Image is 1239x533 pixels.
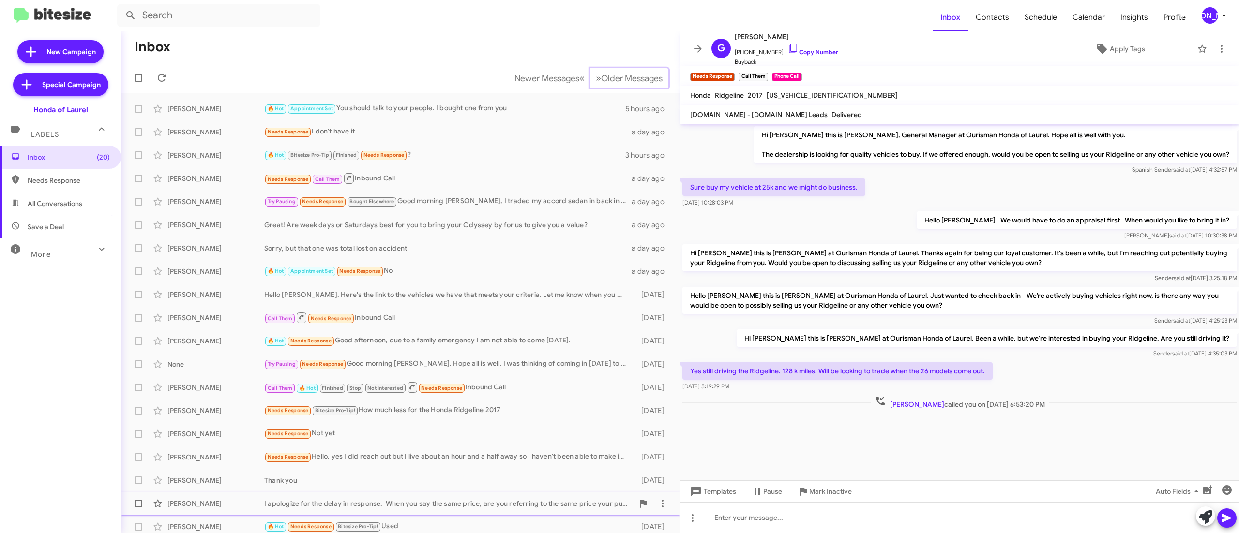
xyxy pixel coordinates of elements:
span: Needs Response [268,454,309,460]
div: a day ago [631,243,672,253]
div: [PERSON_NAME] [167,220,264,230]
span: Special Campaign [42,80,101,89]
span: Needs Response [28,176,110,185]
span: Insights [1113,3,1156,31]
span: Needs Response [311,315,352,322]
span: Needs Response [421,385,462,391]
p: Hi [PERSON_NAME] this is [PERSON_NAME] at Ourisman Honda of Laurel. Been a while, but we're inter... [737,329,1237,347]
div: [DATE] [631,359,672,369]
span: Needs Response [339,268,380,274]
div: Inbound Call [264,381,631,393]
div: [DATE] [631,290,672,299]
span: Spanish Sender [DATE] 4:32:57 PM [1132,166,1237,173]
a: Schedule [1017,3,1065,31]
span: said at [1173,166,1190,173]
div: a day ago [631,266,672,276]
div: [PERSON_NAME] [167,336,264,346]
span: Templates [688,483,736,500]
span: (20) [97,152,110,162]
p: Hello [PERSON_NAME] this is [PERSON_NAME] at Ourisman Honda of Laurel. Just wanted to check back ... [682,287,1237,314]
span: Bitesize Pro-Tip! [315,407,355,414]
div: None [167,359,264,369]
span: called you on [DATE] 6:53:20 PM [871,395,1049,409]
button: Apply Tags [1047,40,1193,58]
span: Older Messages [601,73,663,84]
span: Try Pausing [268,361,296,367]
span: [DATE] 5:19:29 PM [682,383,729,390]
span: Needs Response [302,198,343,205]
p: Yes still driving the Ridgeline. 128 k miles. Will be looking to trade when the 26 models come out. [682,362,993,380]
div: Great! Are week days or Saturdays best for you to bring your Odyssey by for us to give you a value? [264,220,631,230]
button: [PERSON_NAME] [1194,7,1228,24]
div: [DATE] [631,383,672,392]
span: Try Pausing [268,198,296,205]
div: [PERSON_NAME] [167,174,264,183]
p: Hi [PERSON_NAME] this is [PERSON_NAME], General Manager at Ourisman Honda of Laurel. Hope all is ... [754,126,1237,163]
div: [PERSON_NAME] [167,429,264,439]
span: Needs Response [363,152,405,158]
button: Auto Fields [1148,483,1210,500]
span: Stop [349,385,361,391]
div: [PERSON_NAME] [167,499,264,508]
div: Honda of Laurel [33,105,88,115]
div: Good afternoon, due to a family emergency I am not able to come [DATE]. [264,335,631,346]
nav: Page navigation example [509,68,668,88]
div: [PERSON_NAME] [167,522,264,532]
span: [US_VEHICLE_IDENTIFICATION_NUMBER] [767,91,898,100]
span: 🔥 Hot [299,385,316,391]
div: Good morning [PERSON_NAME]. Hope all is well. I was thinking of coming in [DATE] to test drive th... [264,358,631,370]
button: Next [590,68,668,88]
input: Search [117,4,320,27]
div: I don't have it [264,126,631,137]
div: I apologize for the delay in response. When you say the same price, are you referring to the same... [264,499,634,508]
div: [PERSON_NAME] [1202,7,1218,24]
span: Not Interested [367,385,403,391]
span: Appointment Set [290,268,333,274]
div: Inbound Call [264,172,631,184]
span: Pause [763,483,782,500]
span: Appointment Set [290,105,333,112]
span: Sender [DATE] 3:25:18 PM [1155,274,1237,281]
span: 2017 [748,91,763,100]
span: 🔥 Hot [268,105,284,112]
div: Thank you [264,475,631,485]
p: Sure buy my vehicle at 25k and we might do business. [682,178,865,196]
span: Finished [336,152,357,158]
div: Sorry, but that one was total lost on accident [264,243,631,253]
span: Newer Messages [514,73,579,84]
a: Profile [1156,3,1194,31]
div: [PERSON_NAME] [167,104,264,114]
span: Call Them [268,385,293,391]
div: ? [264,149,625,161]
button: Mark Inactive [790,483,860,500]
p: Hello [PERSON_NAME]. We would have to do an appraisal first. When would you like to bring it in? [917,211,1237,229]
span: Needs Response [268,430,309,437]
span: 🔥 Hot [268,152,284,158]
div: [PERSON_NAME] [167,475,264,485]
span: Sender [DATE] 4:25:23 PM [1154,317,1237,324]
span: Sender [DATE] 4:35:03 PM [1153,350,1237,357]
small: Phone Call [772,73,802,81]
span: said at [1173,317,1190,324]
span: Buyback [735,57,838,67]
span: 🔥 Hot [268,268,284,274]
span: Needs Response [268,407,309,414]
div: Good morning [PERSON_NAME], I traded my accord sedan in back in [DATE] and I purchased a 2022 Pil... [264,196,631,207]
div: [PERSON_NAME] [167,452,264,462]
span: Bitesize Pro-Tip! [338,523,378,530]
div: [DATE] [631,406,672,415]
span: Calendar [1065,3,1113,31]
span: Inbox [28,152,110,162]
span: Save a Deal [28,222,64,232]
div: Not yet [264,428,631,439]
span: Bought Elsewhere [349,198,394,205]
span: [DOMAIN_NAME] - [DOMAIN_NAME] Leads [690,110,828,119]
span: [DATE] 10:28:03 PM [682,199,733,206]
span: Bitesize Pro-Tip [290,152,329,158]
div: [DATE] [631,475,672,485]
h1: Inbox [135,39,170,55]
div: Hello, yes I did reach out but I live about an hour and a half away so I haven't been able to mak... [264,451,631,462]
span: » [596,72,601,84]
span: Ridgeline [715,91,744,100]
